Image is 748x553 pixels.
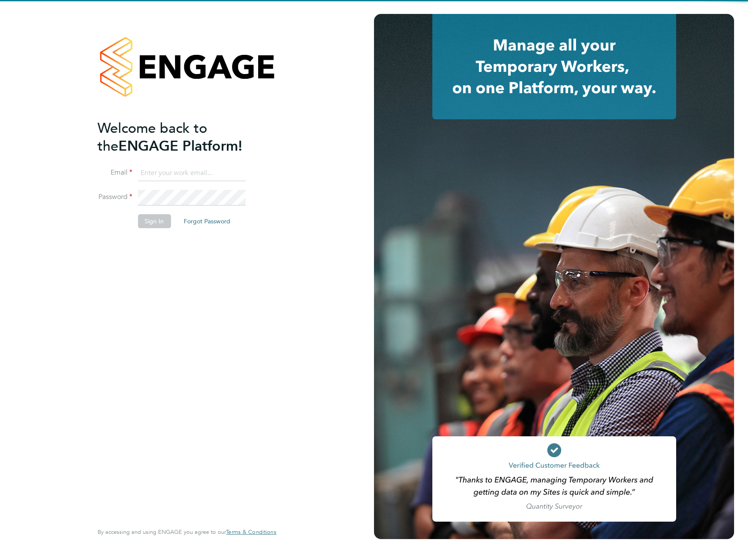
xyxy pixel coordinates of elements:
span: Welcome back to the [98,120,207,155]
a: Terms & Conditions [226,529,276,536]
label: Email [98,168,132,177]
button: Sign In [138,214,171,228]
span: Terms & Conditions [226,528,276,536]
span: By accessing and using ENGAGE you agree to our [98,528,276,536]
input: Enter your work email... [138,165,245,181]
label: Password [98,192,132,202]
button: Forgot Password [177,214,237,228]
h2: ENGAGE Platform! [98,119,267,155]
